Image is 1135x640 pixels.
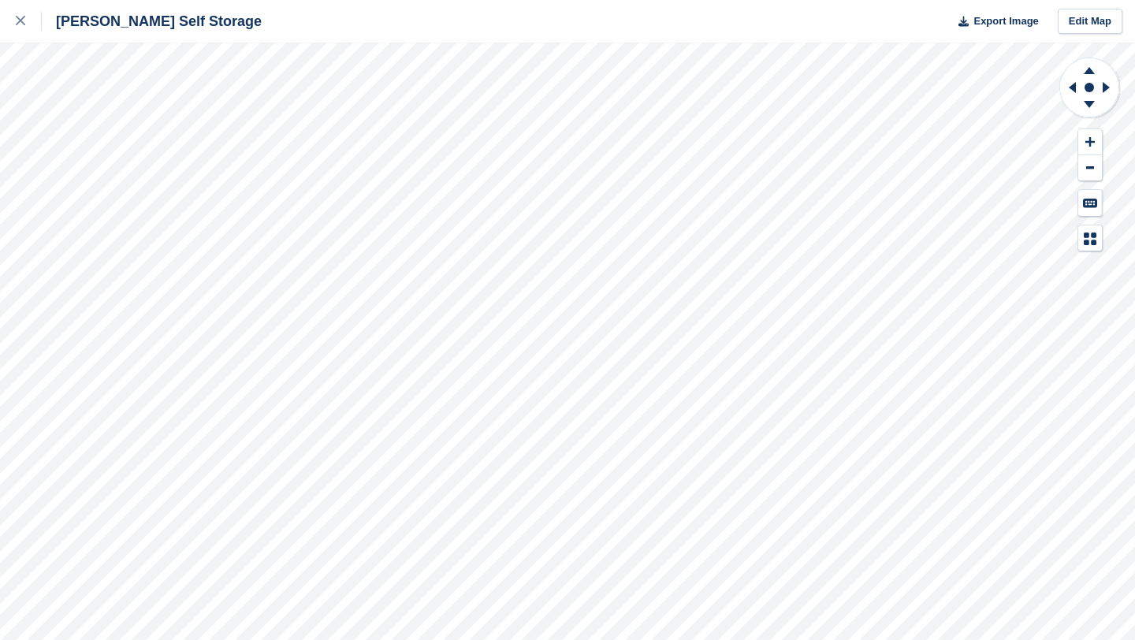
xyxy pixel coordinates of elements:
button: Keyboard Shortcuts [1078,190,1102,216]
span: Export Image [973,13,1038,29]
button: Zoom In [1078,129,1102,155]
button: Export Image [949,9,1039,35]
button: Map Legend [1078,225,1102,251]
div: [PERSON_NAME] Self Storage [42,12,262,31]
button: Zoom Out [1078,155,1102,181]
a: Edit Map [1058,9,1122,35]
